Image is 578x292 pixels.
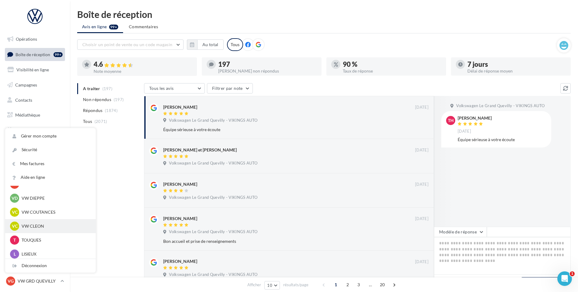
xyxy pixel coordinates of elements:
a: PLV et print personnalisable [4,139,66,157]
div: Bon accueil et prise de renseignements [163,238,389,244]
span: Volkswagen Le Grand Quevilly - VIKINGS AUTO [456,103,545,109]
a: Boîte de réception99+ [4,48,66,61]
span: VC [12,223,18,229]
span: Répondus [83,107,103,114]
div: Équipe sérieuse à votre écoute [458,137,546,143]
span: Volkswagen Le Grand Quevilly - VIKINGS AUTO [169,118,257,123]
div: Tous [227,38,243,51]
span: (1874) [105,108,118,113]
span: Visibilité en ligne [16,67,49,72]
div: 99+ [53,52,63,57]
p: VW COUTANCES [22,209,88,215]
a: Médiathèque [4,109,66,121]
button: Tous les avis [144,83,205,93]
span: [DATE] [415,148,428,153]
a: Gérer mon compte [5,129,96,143]
a: Mes factures [5,157,96,171]
span: Contacts [15,97,32,102]
p: VW CLEON [22,223,88,229]
span: Non répondus [83,97,111,103]
p: VW GRD QUEVILLY [18,278,58,284]
p: TOUQUES [22,237,88,243]
a: Campagnes DataOnDemand [4,159,66,177]
a: Sécurité [5,143,96,157]
a: Contacts [4,94,66,107]
span: TH [448,117,454,124]
span: VG [8,278,14,284]
div: Déconnexion [5,259,96,273]
a: Opérations [4,33,66,46]
span: Opérations [16,36,37,42]
span: Tous [83,118,92,124]
span: Calendrier [15,127,36,133]
div: [PERSON_NAME] et [PERSON_NAME] [163,147,237,153]
span: Commentaires [129,24,158,30]
div: 4.6 [94,61,192,68]
a: Calendrier [4,124,66,137]
div: [PERSON_NAME] [163,258,197,264]
div: Taux de réponse [343,69,441,73]
iframe: Intercom live chat [557,271,572,286]
span: 2 [343,280,353,290]
span: ... [366,280,375,290]
span: [DATE] [415,182,428,187]
div: Boîte de réception [77,10,571,19]
div: 197 [218,61,317,68]
span: [DATE] [415,105,428,110]
span: 1 [331,280,341,290]
a: Visibilité en ligne [4,63,66,76]
span: Tous les avis [149,86,174,91]
span: [DATE] [458,129,471,134]
span: Volkswagen Le Grand Quevilly - VIKINGS AUTO [169,161,257,166]
span: Campagnes [15,82,37,87]
button: Modèle de réponse [434,227,487,237]
button: Au total [187,39,224,50]
span: L [14,251,16,257]
span: T [13,237,16,243]
span: Boîte de réception [15,52,50,57]
a: VG VW GRD QUEVILLY [5,275,65,287]
span: [DATE] [415,259,428,265]
span: Afficher [247,282,261,288]
button: Choisir un point de vente ou un code magasin [77,39,184,50]
div: 7 jours [467,61,566,68]
span: Médiathèque [15,112,40,117]
div: Équipe sérieuse à votre écoute [163,127,389,133]
div: 90 % [343,61,441,68]
span: VD [12,195,18,201]
span: 20 [377,280,387,290]
div: Note moyenne [94,69,192,73]
span: (2071) [95,119,107,124]
span: (197) [114,97,124,102]
div: [PERSON_NAME] non répondus [218,69,317,73]
span: [DATE] [415,216,428,222]
span: Volkswagen Le Grand Quevilly - VIKINGS AUTO [169,195,257,200]
p: VW DIEPPE [22,195,88,201]
div: [PERSON_NAME] [163,216,197,222]
button: Filtrer par note [207,83,253,93]
button: 10 [264,281,280,290]
span: 10 [267,283,272,288]
a: Campagnes [4,79,66,91]
div: [PERSON_NAME] [163,181,197,187]
div: [PERSON_NAME] [458,116,492,120]
p: LISIEUX [22,251,88,257]
button: Au total [197,39,224,50]
span: 1 [570,271,575,276]
div: [PERSON_NAME] [163,104,197,110]
span: VC [12,209,18,215]
span: 3 [354,280,363,290]
span: résultats/page [283,282,308,288]
span: Volkswagen Le Grand Quevilly - VIKINGS AUTO [169,272,257,277]
div: Délai de réponse moyen [467,69,566,73]
a: Aide en ligne [5,171,96,184]
span: Choisir un point de vente ou un code magasin [82,42,172,47]
span: Volkswagen Le Grand Quevilly - VIKINGS AUTO [169,229,257,235]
